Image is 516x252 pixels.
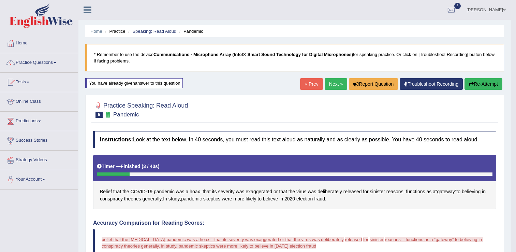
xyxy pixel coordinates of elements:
[345,237,362,242] span: released
[168,195,180,202] span: Click to see word definition
[154,188,175,195] span: Click to see word definition
[93,101,188,118] h2: Practice Speaking: Read Aloud
[246,188,272,195] span: Click to see word definition
[406,188,425,195] span: Click to see word definition
[343,188,362,195] span: Click to see word definition
[0,73,78,90] a: Tests
[143,164,158,169] b: 3 / 40s
[462,188,481,195] span: Click to see word definition
[90,29,102,34] a: Home
[203,195,221,202] span: Click to see word definition
[95,112,103,118] span: 5
[218,188,234,195] span: Click to see word definition
[212,188,217,195] span: Click to see word definition
[103,28,125,34] li: Practice
[181,195,202,202] span: Click to see word definition
[97,164,159,169] h5: Timer —
[370,237,384,242] span: sinister
[465,78,502,90] button: Re-Attempt
[300,78,323,90] a: « Prev
[349,78,398,90] button: Report Question
[100,195,123,202] span: Click to see word definition
[296,188,307,195] span: Click to see word definition
[314,195,325,202] span: Click to see word definition
[113,111,139,118] small: Pandemic
[122,188,129,195] span: Click to see word definition
[142,164,143,169] b: (
[0,170,78,187] a: Your Account
[158,164,160,169] b: )
[176,188,185,195] span: Click to see word definition
[147,188,153,195] span: Click to see word definition
[113,188,121,195] span: Click to see word definition
[233,195,244,202] span: Click to see word definition
[163,195,167,202] span: Click to see word definition
[124,195,141,202] span: Click to see word definition
[0,34,78,51] a: Home
[85,44,504,71] blockquote: * Remember to use the device for speaking practice. Or click on [Troubleshoot Recording] button b...
[289,188,295,195] span: Click to see word definition
[0,112,78,129] a: Predictions
[257,195,262,202] span: Click to see word definition
[178,28,203,34] li: Pandemic
[186,188,188,195] span: Click to see word definition
[279,195,283,202] span: Click to see word definition
[102,237,344,242] span: belief that the [MEDICAL_DATA] pandemic was a hoax – that its severity was exaggerated or that th...
[0,92,78,109] a: Online Class
[222,195,232,202] span: Click to see word definition
[400,78,463,90] a: Troubleshoot Recording
[263,195,278,202] span: Click to see word definition
[246,195,256,202] span: Click to see word definition
[93,131,496,148] h4: Look at the text below. In 40 seconds, you must read this text aloud as naturally and as clearly ...
[284,195,295,202] span: Click to see word definition
[426,188,431,195] span: Click to see word definition
[121,164,141,169] b: Finished
[370,188,385,195] span: Click to see word definition
[0,151,78,168] a: Strategy Videos
[93,220,496,226] h4: Accuracy Comparison for Reading Scores:
[386,188,403,195] span: Click to see word definition
[454,3,461,9] span: 6
[433,188,436,195] span: Click to see word definition
[456,188,460,195] span: Click to see word definition
[363,188,368,195] span: Click to see word definition
[104,112,112,118] small: Exam occurring question
[236,188,245,195] span: Click to see word definition
[296,195,313,202] span: Click to see word definition
[132,29,176,34] a: Speaking: Read Aloud
[482,188,486,195] span: Click to see word definition
[325,78,347,90] a: Next »
[131,188,146,195] span: Click to see word definition
[363,237,368,242] span: for
[100,188,112,195] span: Click to see word definition
[318,188,342,195] span: Click to see word definition
[203,188,210,195] span: Click to see word definition
[93,155,496,209] div: - – – “ ” . , .
[190,188,200,195] span: Click to see word definition
[0,131,78,148] a: Success Stories
[153,52,353,57] b: Communications - Microphone Array (Intel® Smart Sound Technology for Digital Microphones)
[100,137,133,142] b: Instructions:
[279,188,287,195] span: Click to see word definition
[0,53,78,70] a: Practice Questions
[143,195,162,202] span: Click to see word definition
[308,188,316,195] span: Click to see word definition
[85,78,183,88] div: You have already given answer to this question
[274,188,278,195] span: Click to see word definition
[437,188,455,195] span: Click to see word definition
